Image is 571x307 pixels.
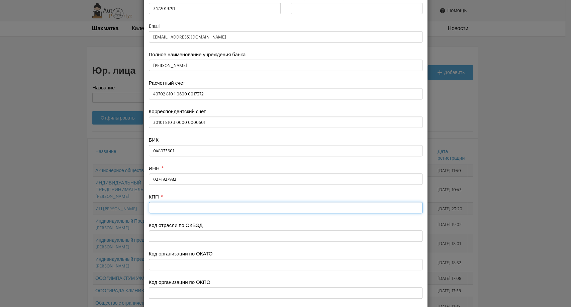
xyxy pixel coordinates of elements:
[149,222,203,229] label: Код отрасли по ОКВЭД
[149,136,159,143] label: БИК
[149,193,159,200] label: КПП
[149,279,210,286] label: Код организации по ОКПО
[149,165,160,172] label: ИНН
[149,51,246,58] label: Полное наименование учреждения банка
[149,79,185,86] label: Расчетный счет
[149,108,206,115] label: Корреспондентский счет
[149,250,213,257] label: Код организации по ОКАТО
[149,22,160,29] label: Email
